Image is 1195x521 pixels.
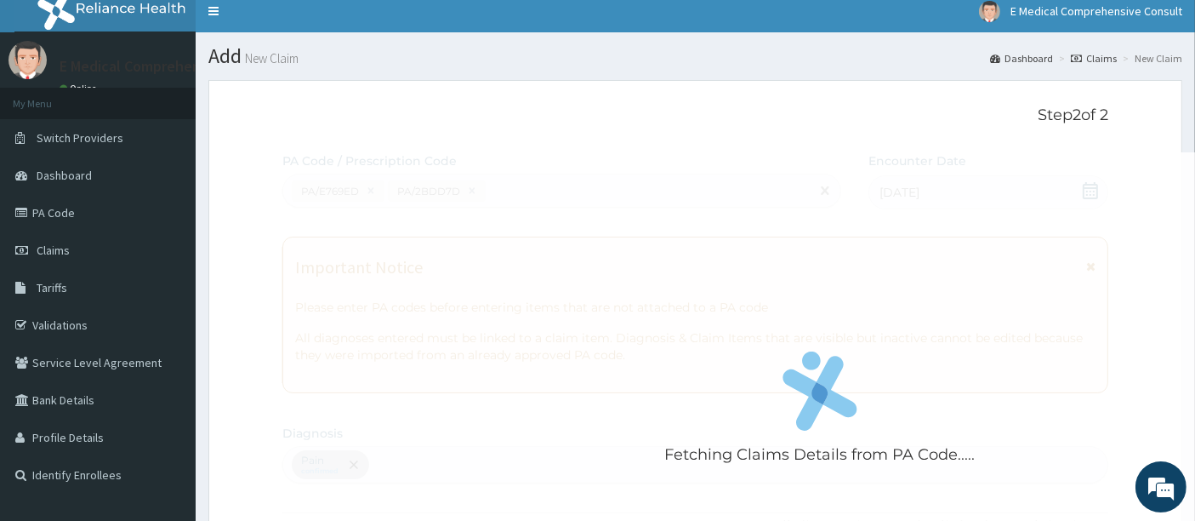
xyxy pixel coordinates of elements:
li: New Claim [1118,51,1182,66]
div: Minimize live chat window [279,9,320,49]
span: Tariffs [37,280,67,295]
p: Step 2 of 2 [282,106,1109,125]
span: Dashboard [37,168,92,183]
img: User Image [9,41,47,79]
span: Claims [37,243,70,258]
a: Dashboard [990,51,1053,66]
a: Online [60,83,100,94]
span: Switch Providers [37,130,123,146]
span: E Medical Comprehensive Consult [1010,3,1182,19]
small: New Claim [242,52,299,65]
span: We're online! [99,153,235,325]
div: Chat with us now [88,95,286,117]
p: Fetching Claims Details from PA Code..... [664,444,975,467]
a: Claims [1071,51,1117,66]
img: d_794563401_company_1708531726252_794563401 [31,85,69,128]
textarea: Type your message and hit 'Enter' [9,343,324,403]
img: User Image [979,1,1000,22]
p: E Medical Comprehensive Consult [60,59,282,74]
h1: Add [208,45,1182,67]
